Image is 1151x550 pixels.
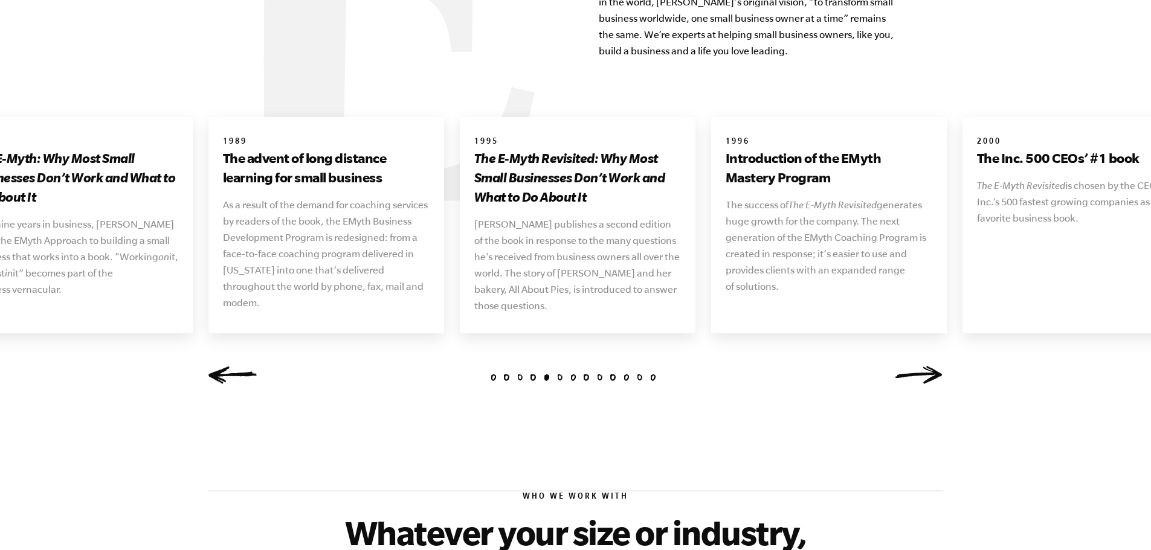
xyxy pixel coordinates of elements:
h3: Introduction of the EMyth Mastery Program [726,149,932,187]
h6: 1989 [223,136,430,149]
i: The E-Myth Revisited [788,199,877,210]
h6: Who We Work With [208,491,943,504]
i: The E-Myth Revisited: Why Most Small Businesses Don’t Work and What to Do About It [474,150,665,204]
h6: 1995 [474,136,681,149]
a: Next [895,366,943,384]
p: [PERSON_NAME] publishes a second edition of the book in response to the many questions he’s recei... [474,216,681,314]
iframe: Chat Widget [882,463,1151,550]
i: on [158,251,169,262]
h3: The advent of long distance learning for small business [223,149,430,187]
p: The success of generates huge growth for the company. The next generation of the EMyth Coaching P... [726,197,932,295]
h6: 1996 [726,136,932,149]
p: As a result of the demand for coaching services by readers of the book, the EMyth Business Develo... [223,197,430,311]
i: in [5,267,13,278]
i: The E-Myth Revisited [977,180,1065,191]
a: Previous [208,366,257,384]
